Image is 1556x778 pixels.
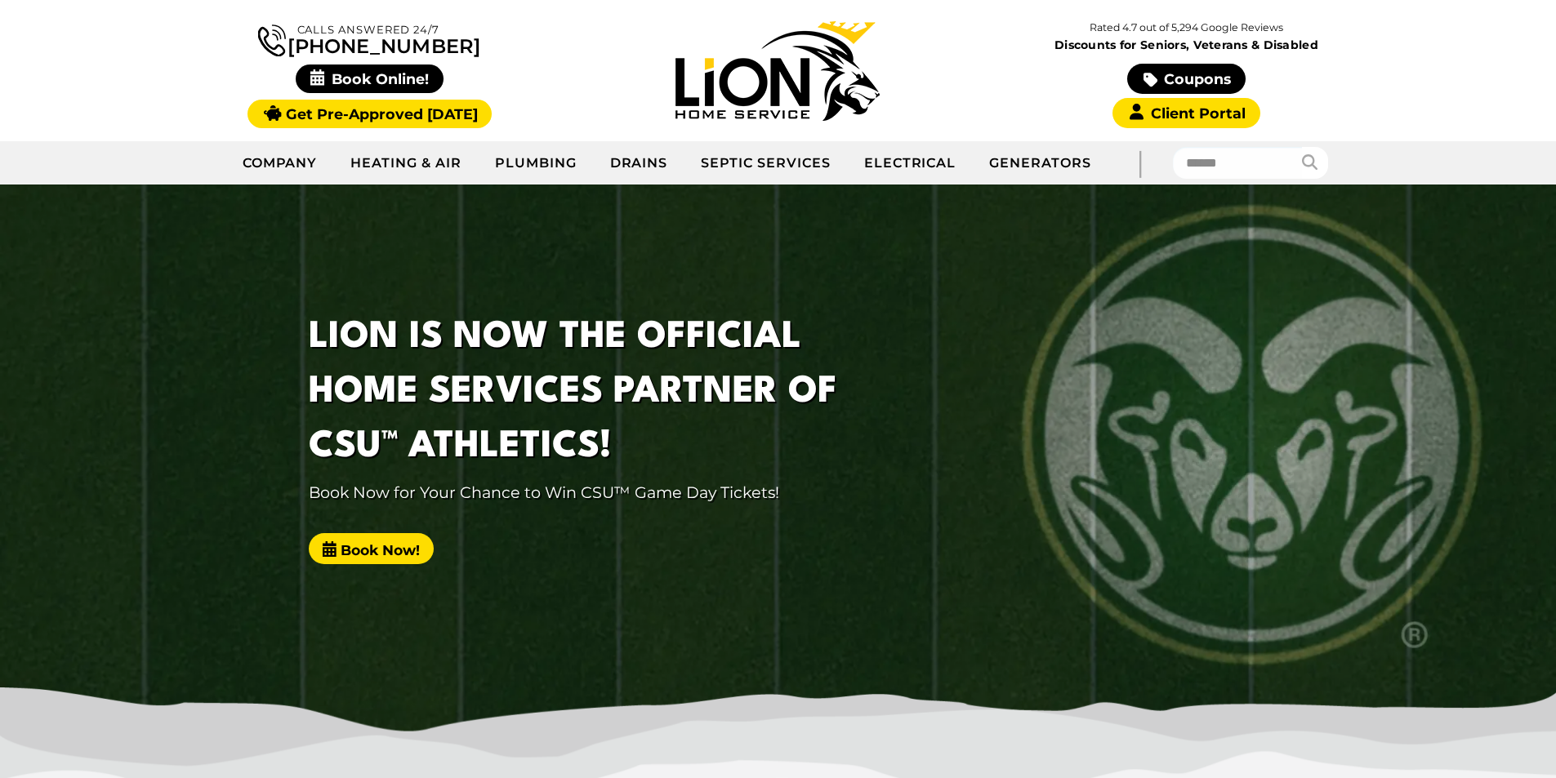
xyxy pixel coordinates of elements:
a: Electrical [848,143,974,184]
a: Heating & Air [334,143,478,184]
a: Generators [973,143,1108,184]
a: Septic Services [684,143,847,184]
a: [PHONE_NUMBER] [258,21,480,56]
a: Plumbing [479,143,594,184]
a: Client Portal [1112,98,1260,128]
span: Book Online! [296,64,444,93]
p: Rated 4.7 out of 5,294 Google Reviews [982,19,1390,37]
a: Get Pre-Approved [DATE] [247,100,492,128]
a: Company [226,143,335,184]
div: | [1108,141,1173,184]
a: Coupons [1127,64,1245,94]
a: Book Now! [309,533,434,563]
a: Drains [594,143,685,184]
h1: LION IS NOW THE OFFICIAL HOME SERVICES PARTNER OF CSU™ ATHLETICS! [309,310,903,475]
img: Lion Home Service [675,21,880,121]
span: Discounts for Seniors, Veterans & Disabled [986,39,1388,51]
p: Book Now for Your Chance to Win CSU™ Game Day Tickets! [309,481,903,505]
